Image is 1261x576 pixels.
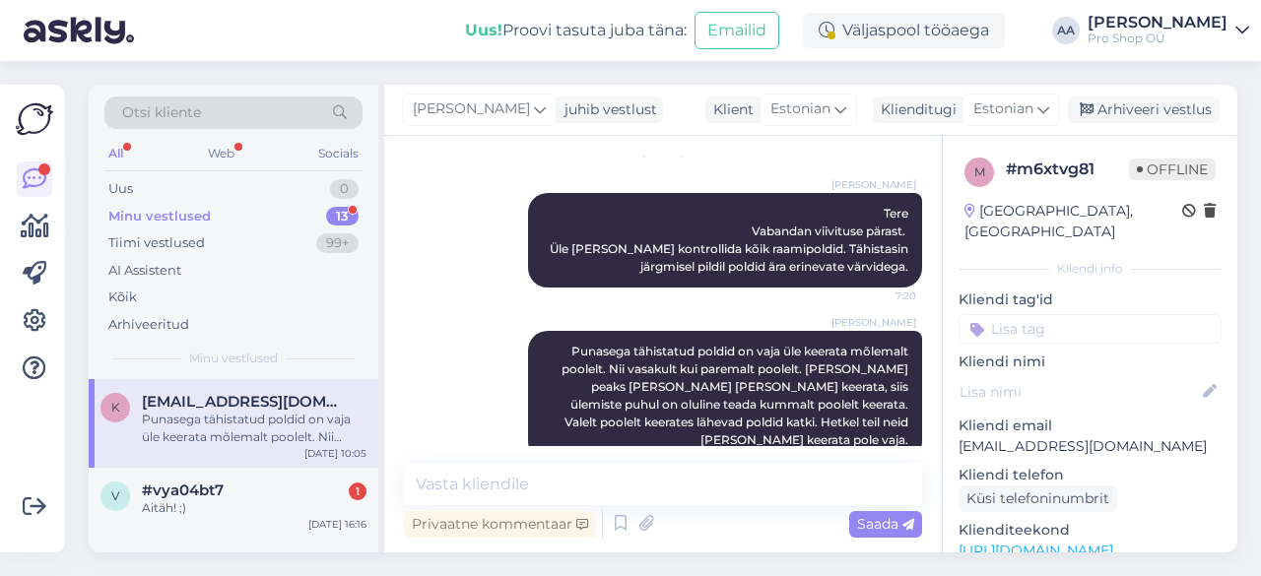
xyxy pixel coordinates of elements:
[111,488,119,503] span: v
[108,261,181,281] div: AI Assistent
[1006,158,1129,181] div: # m6xtvg81
[959,416,1222,436] p: Kliendi email
[1068,96,1220,123] div: Arhiveeri vestlus
[705,99,754,120] div: Klient
[973,98,1033,120] span: Estonian
[142,393,347,411] span: kreeta.arusaar@gmail.com
[314,141,363,166] div: Socials
[1088,31,1228,46] div: Pro Shop OÜ
[695,12,779,49] button: Emailid
[831,177,916,192] span: [PERSON_NAME]
[108,233,205,253] div: Tiimi vestlused
[108,315,189,335] div: Arhiveeritud
[959,352,1222,372] p: Kliendi nimi
[770,98,830,120] span: Estonian
[562,344,911,447] span: Punasega tähistatud poldid on vaja üle keerata mõlemalt poolelt. Nii vasakult kui paremalt poolel...
[831,315,916,330] span: [PERSON_NAME]
[349,482,366,500] div: 1
[111,400,120,415] span: k
[304,446,366,461] div: [DATE] 10:05
[104,141,127,166] div: All
[1129,159,1216,180] span: Offline
[959,289,1222,310] p: Kliendi tag'id
[189,350,278,367] span: Minu vestlused
[842,288,916,303] span: 7:20
[959,314,1222,344] input: Lisa tag
[803,13,1005,48] div: Väljaspool tööaega
[959,465,1222,485] p: Kliendi telefon
[465,19,687,42] div: Proovi tasuta juba täna:
[330,179,359,199] div: 0
[326,207,359,226] div: 13
[308,517,366,532] div: [DATE] 16:16
[142,499,366,517] div: Aitäh! ;)
[959,542,1113,559] a: [URL][DOMAIN_NAME]
[316,233,359,253] div: 99+
[1052,17,1080,44] div: AA
[960,381,1199,403] input: Lisa nimi
[204,141,238,166] div: Web
[959,485,1117,512] div: Küsi telefoninumbrit
[465,21,502,39] b: Uus!
[142,411,366,446] div: Punasega tähistatud poldid on vaja üle keerata mõlemalt poolelt. Nii vasakult kui paremalt poolel...
[857,515,914,533] span: Saada
[16,100,53,138] img: Askly Logo
[964,201,1182,242] div: [GEOGRAPHIC_DATA], [GEOGRAPHIC_DATA]
[1088,15,1249,46] a: [PERSON_NAME]Pro Shop OÜ
[108,207,211,226] div: Minu vestlused
[142,481,224,499] span: #vya04bt7
[122,102,201,123] span: Otsi kliente
[404,511,596,538] div: Privaatne kommentaar
[974,164,985,179] span: m
[108,288,137,307] div: Kõik
[959,436,1222,457] p: [EMAIL_ADDRESS][DOMAIN_NAME]
[108,179,133,199] div: Uus
[557,99,657,120] div: juhib vestlust
[413,98,530,120] span: [PERSON_NAME]
[1088,15,1228,31] div: [PERSON_NAME]
[873,99,957,120] div: Klienditugi
[959,260,1222,278] div: Kliendi info
[959,520,1222,541] p: Klienditeekond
